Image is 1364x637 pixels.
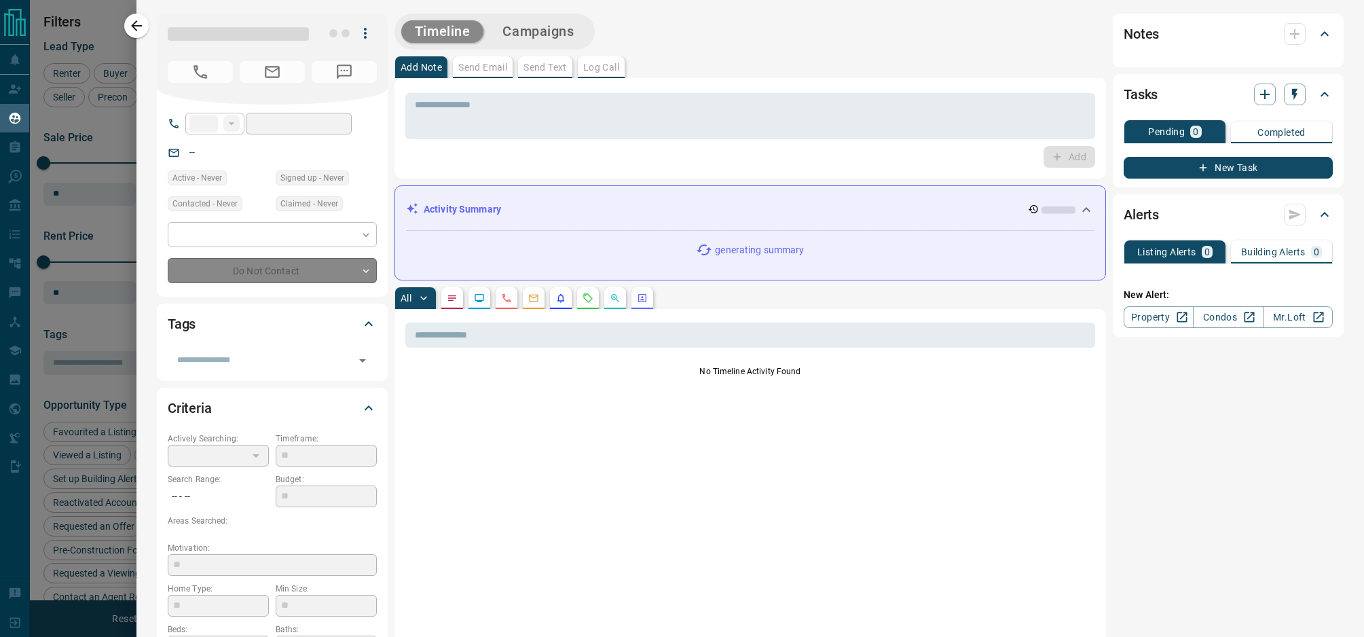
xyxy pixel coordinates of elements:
[1148,127,1185,136] p: Pending
[280,197,338,211] span: Claimed - Never
[1204,247,1210,257] p: 0
[168,486,269,508] p: -- - --
[401,20,484,43] button: Timeline
[1124,157,1333,179] button: New Task
[168,542,377,554] p: Motivation:
[280,171,344,185] span: Signed up - Never
[1124,198,1333,231] div: Alerts
[276,473,377,486] p: Budget:
[474,293,485,304] svg: Lead Browsing Activity
[405,365,1095,378] p: No Timeline Activity Found
[168,583,269,595] p: Home Type:
[276,583,377,595] p: Min Size:
[1124,204,1159,225] h2: Alerts
[168,61,233,83] span: No Number
[424,202,501,217] p: Activity Summary
[276,623,377,636] p: Baths:
[489,20,587,43] button: Campaigns
[168,258,377,283] div: Do Not Contact
[1241,247,1306,257] p: Building Alerts
[1263,306,1333,328] a: Mr.Loft
[172,197,238,211] span: Contacted - Never
[1124,288,1333,302] p: New Alert:
[1124,78,1333,111] div: Tasks
[1124,23,1159,45] h2: Notes
[1314,247,1319,257] p: 0
[1137,247,1196,257] p: Listing Alerts
[1193,306,1263,328] a: Condos
[189,147,195,158] a: --
[555,293,566,304] svg: Listing Alerts
[528,293,539,304] svg: Emails
[1124,306,1194,328] a: Property
[406,197,1094,222] div: Activity Summary
[401,62,442,72] p: Add Note
[1124,18,1333,50] div: Notes
[610,293,621,304] svg: Opportunities
[168,308,377,340] div: Tags
[168,433,269,445] p: Actively Searching:
[240,61,305,83] span: No Email
[168,623,269,636] p: Beds:
[1257,128,1306,137] p: Completed
[353,351,372,370] button: Open
[447,293,458,304] svg: Notes
[168,313,196,335] h2: Tags
[168,473,269,486] p: Search Range:
[168,515,377,527] p: Areas Searched:
[1124,84,1158,105] h2: Tasks
[501,293,512,304] svg: Calls
[312,61,377,83] span: No Number
[583,293,593,304] svg: Requests
[1193,127,1198,136] p: 0
[276,433,377,445] p: Timeframe:
[168,392,377,424] div: Criteria
[172,171,222,185] span: Active - Never
[715,243,804,257] p: generating summary
[168,397,212,419] h2: Criteria
[401,293,411,303] p: All
[637,293,648,304] svg: Agent Actions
